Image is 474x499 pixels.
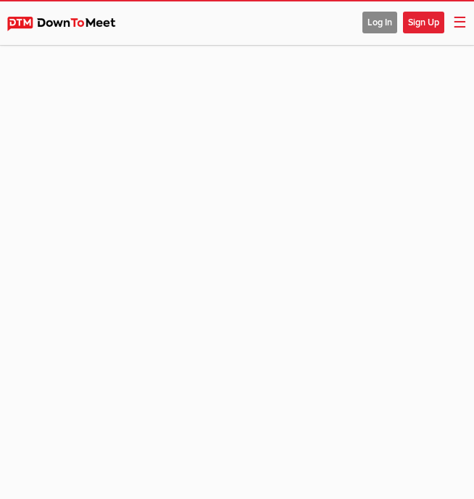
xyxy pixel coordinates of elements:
span: Sign Up [403,12,444,33]
a: Log In [362,16,397,28]
a: Sign Up [403,16,444,28]
img: DownToMeet [7,17,130,31]
span: ☰ [453,14,467,32]
span: Log In [362,12,397,33]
